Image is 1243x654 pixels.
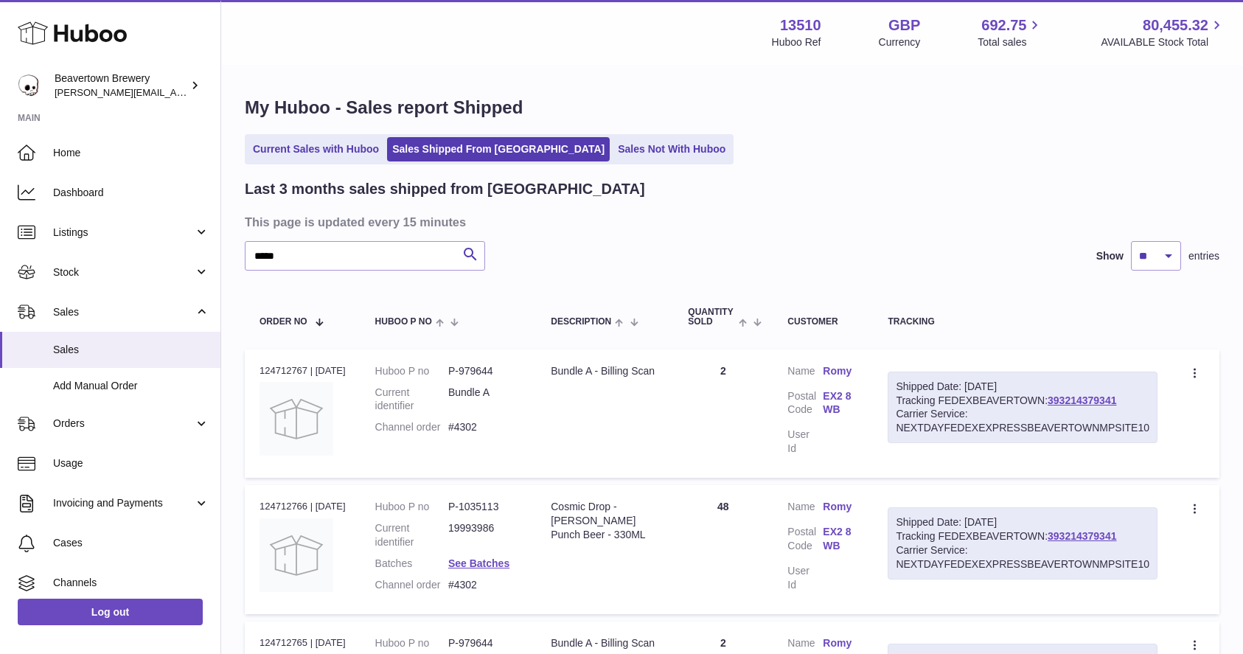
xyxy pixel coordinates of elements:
img: no-photo.jpg [260,382,333,456]
div: Carrier Service: NEXTDAYFEDEXEXPRESSBEAVERTOWNMPSITE10 [896,407,1149,435]
div: Shipped Date: [DATE] [896,515,1149,529]
div: Cosmic Drop - [PERSON_NAME] Punch Beer - 330ML [551,500,658,542]
span: Channels [53,576,209,590]
div: Beavertown Brewery [55,72,187,100]
a: EX2 8WB [823,525,858,553]
a: Sales Not With Huboo [613,137,731,161]
h3: This page is updated every 15 minutes [245,214,1216,230]
a: Romy [823,364,858,378]
div: Bundle A - Billing Scan [551,364,658,378]
span: Description [551,317,611,327]
strong: GBP [888,15,920,35]
a: Current Sales with Huboo [248,137,384,161]
img: Matthew.McCormack@beavertownbrewery.co.uk [18,74,40,97]
span: Invoicing and Payments [53,496,194,510]
div: Tracking FEDEXBEAVERTOWN: [888,372,1157,444]
span: AVAILABLE Stock Total [1101,35,1225,49]
a: 80,455.32 AVAILABLE Stock Total [1101,15,1225,49]
dt: Name [787,364,823,382]
a: EX2 8WB [823,389,858,417]
span: Usage [53,456,209,470]
dd: P-979644 [448,364,521,378]
a: Romy [823,500,858,514]
div: Tracking FEDEXBEAVERTOWN: [888,507,1157,580]
dt: Name [787,636,823,654]
h1: My Huboo - Sales report Shipped [245,96,1219,119]
dt: Channel order [375,578,448,592]
div: 124712767 | [DATE] [260,364,346,378]
dt: Current identifier [375,521,448,549]
label: Show [1096,249,1124,263]
div: Carrier Service: NEXTDAYFEDEXEXPRESSBEAVERTOWNMPSITE10 [896,543,1149,571]
td: 2 [673,349,773,478]
a: Sales Shipped From [GEOGRAPHIC_DATA] [387,137,610,161]
dt: Name [787,500,823,518]
a: 393214379341 [1048,394,1116,406]
dt: Batches [375,557,448,571]
dd: #4302 [448,578,521,592]
a: 393214379341 [1048,530,1116,542]
span: Quantity Sold [688,307,735,327]
a: 692.75 Total sales [978,15,1043,49]
span: Orders [53,417,194,431]
dd: 19993986 [448,521,521,549]
span: Home [53,146,209,160]
span: Sales [53,343,209,357]
span: Stock [53,265,194,279]
span: 692.75 [981,15,1026,35]
a: Romy [823,636,858,650]
span: Sales [53,305,194,319]
dt: Huboo P no [375,364,448,378]
dt: Channel order [375,420,448,434]
span: Total sales [978,35,1043,49]
td: 48 [673,485,773,613]
dt: Postal Code [787,389,823,421]
dt: Current identifier [375,386,448,414]
span: Add Manual Order [53,379,209,393]
dt: User Id [787,428,823,456]
h2: Last 3 months sales shipped from [GEOGRAPHIC_DATA] [245,179,645,199]
dt: User Id [787,564,823,592]
div: 124712766 | [DATE] [260,500,346,513]
dt: Huboo P no [375,500,448,514]
span: Dashboard [53,186,209,200]
dt: Huboo P no [375,636,448,650]
span: entries [1188,249,1219,263]
img: no-photo.jpg [260,518,333,592]
div: Tracking [888,317,1157,327]
dd: #4302 [448,420,521,434]
span: [PERSON_NAME][EMAIL_ADDRESS][PERSON_NAME][DOMAIN_NAME] [55,86,375,98]
span: 80,455.32 [1143,15,1208,35]
div: Customer [787,317,858,327]
div: Bundle A - Billing Scan [551,636,658,650]
a: Log out [18,599,203,625]
dd: Bundle A [448,386,521,414]
span: Huboo P no [375,317,432,327]
dd: P-979644 [448,636,521,650]
span: Listings [53,226,194,240]
div: Currency [879,35,921,49]
div: Shipped Date: [DATE] [896,380,1149,394]
span: Order No [260,317,307,327]
a: See Batches [448,557,509,569]
span: Cases [53,536,209,550]
dd: P-1035113 [448,500,521,514]
div: 124712765 | [DATE] [260,636,346,650]
strong: 13510 [780,15,821,35]
div: Huboo Ref [772,35,821,49]
dt: Postal Code [787,525,823,557]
